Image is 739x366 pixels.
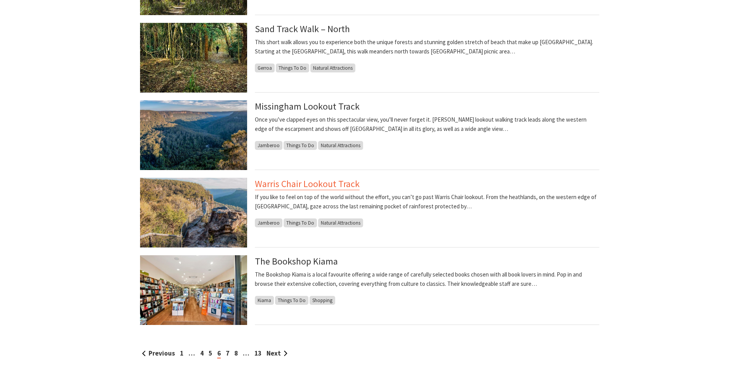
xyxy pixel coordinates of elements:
span: Things To Do [275,296,308,305]
span: … [189,349,195,357]
a: Sand Track Walk – North [255,23,350,35]
span: Natural Attractions [318,141,363,150]
a: Next [267,349,287,357]
span: … [243,349,249,357]
a: 8 [234,349,238,357]
a: 1 [180,349,183,357]
span: Natural Attractions [310,64,355,72]
a: 7 [226,349,229,357]
span: Things To Do [284,218,317,227]
p: Once you’ve clapped eyes on this spectacular view, you’ll never forget it. [PERSON_NAME] lookout ... [255,115,599,134]
a: 5 [209,349,212,357]
a: 4 [200,349,204,357]
p: The Bookshop Kiama is a local favourite offering a wide range of carefully selected books chosen ... [255,270,599,289]
span: Things To Do [276,64,309,72]
a: Missingham Lookout Track [255,100,360,112]
a: Warris Chair Lookout Track [255,178,360,190]
a: Previous [142,349,175,357]
span: 6 [217,349,221,359]
a: 13 [254,349,261,357]
a: The Bookshop Kiama [255,255,338,267]
span: Jamberoo [255,141,282,150]
span: Jamberoo [255,218,282,227]
span: Shopping [310,296,335,305]
span: Kiama [255,296,274,305]
span: Gerroa [255,64,275,72]
span: Things To Do [284,141,317,150]
img: Missingham lookout track, Budderoo National Park. Photo: Michael Van Ewijk [140,100,247,170]
p: This short walk allows you to experience both the unique forests and stunning golden stretch of b... [255,38,599,56]
img: Warris Chair lookout walking track, Budderoo National Park. Photo: Michael Van Ewijk [140,178,247,247]
span: Natural Attractions [318,218,363,227]
img: Sand track walk (north) [140,23,247,93]
p: If you like to feel on top of the world without the effort, you can’t go past Warris Chair lookou... [255,192,599,211]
